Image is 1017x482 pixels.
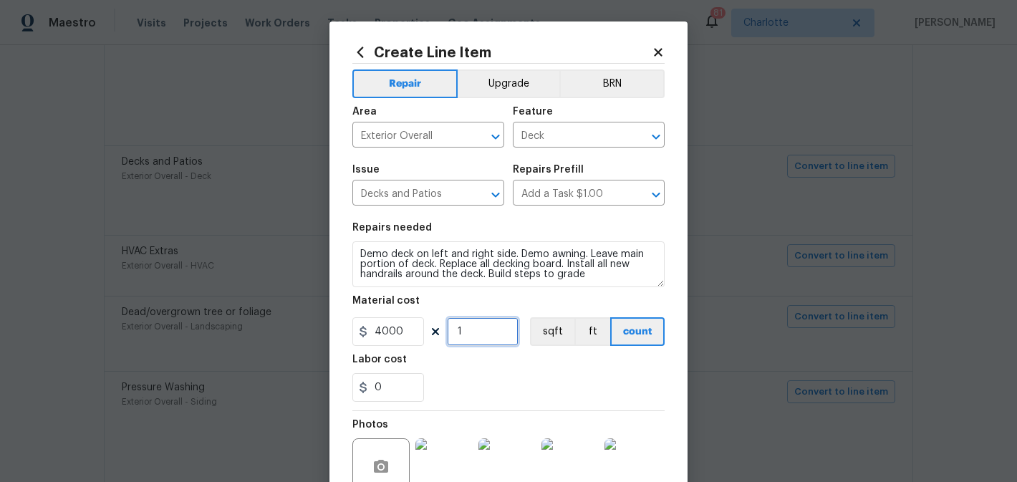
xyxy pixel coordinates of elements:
button: Repair [352,69,458,98]
h5: Photos [352,420,388,430]
h2: Create Line Item [352,44,652,60]
h5: Area [352,107,377,117]
h5: Material cost [352,296,420,306]
h5: Feature [513,107,553,117]
button: sqft [530,317,574,346]
button: Open [486,127,506,147]
h5: Labor cost [352,355,407,365]
button: Open [646,185,666,205]
button: BRN [559,69,665,98]
h5: Repairs needed [352,223,432,233]
button: Open [646,127,666,147]
h5: Repairs Prefill [513,165,584,175]
button: count [610,317,665,346]
textarea: Demo deck on left and right side. Demo awning. Leave main portion of deck. Replace all decking bo... [352,241,665,287]
h5: Issue [352,165,380,175]
button: Upgrade [458,69,560,98]
button: Open [486,185,506,205]
button: ft [574,317,610,346]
